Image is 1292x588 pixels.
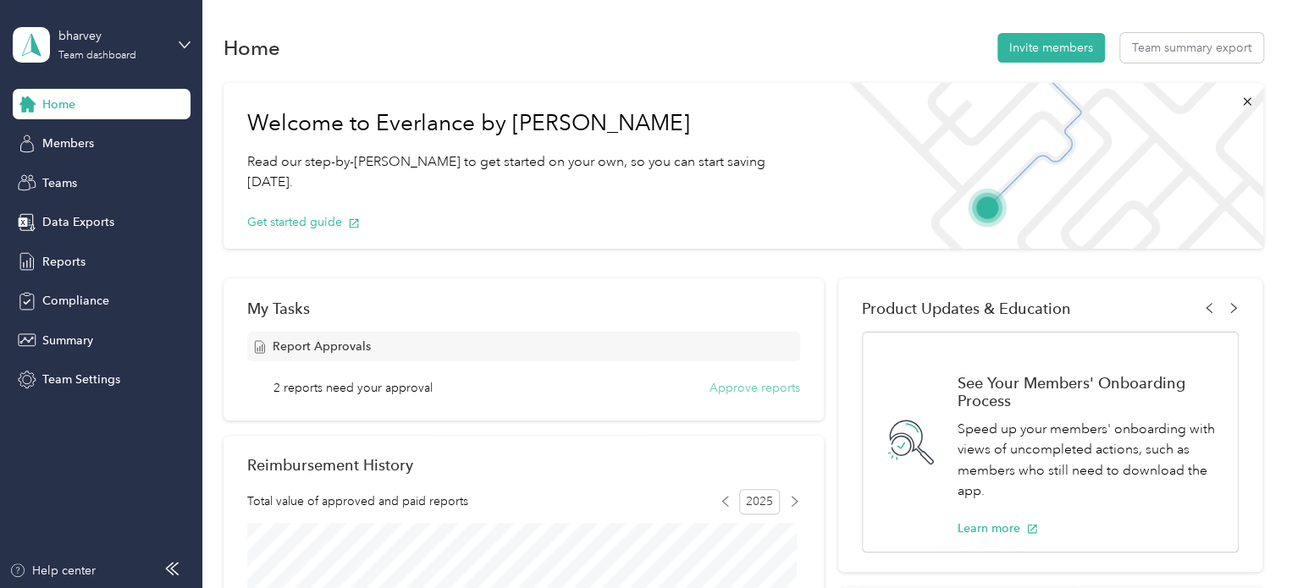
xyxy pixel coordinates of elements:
img: Welcome to everlance [832,83,1262,249]
button: Get started guide [247,213,360,231]
div: bharvey [58,27,164,45]
span: Total value of approved and paid reports [247,492,468,510]
span: Summary [42,332,93,349]
button: Learn more [958,519,1038,537]
button: Team summary export [1120,33,1263,63]
button: Help center [9,562,96,580]
span: 2025 [739,489,780,514]
h1: Welcome to Everlance by [PERSON_NAME] [247,110,809,137]
span: 2 reports need your approval [273,379,433,397]
span: Home [42,96,75,113]
span: Teams [42,174,77,192]
h2: Reimbursement History [247,456,413,474]
button: Approve reports [709,379,800,397]
span: Reports [42,253,86,271]
span: Compliance [42,292,109,310]
p: Read our step-by-[PERSON_NAME] to get started on your own, so you can start saving [DATE]. [247,151,809,193]
span: Team Settings [42,371,120,388]
span: Report Approvals [273,338,371,355]
h1: See Your Members' Onboarding Process [958,374,1220,409]
span: Product Updates & Education [862,299,1071,317]
h1: Home [224,39,280,57]
p: Speed up your members' onboarding with views of uncompleted actions, such as members who still ne... [958,419,1220,502]
button: Invite members [997,33,1105,63]
span: Members [42,135,94,152]
iframe: Everlance-gr Chat Button Frame [1197,493,1292,588]
div: Team dashboard [58,51,136,61]
span: Data Exports [42,213,114,231]
div: My Tasks [247,299,800,317]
